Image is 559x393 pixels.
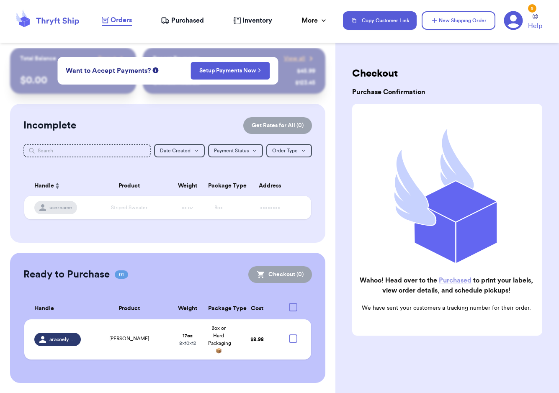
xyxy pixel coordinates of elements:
span: Striped Sweater [111,205,147,210]
strong: 17 oz [183,333,193,338]
div: $ 123.45 [295,79,315,87]
span: Want to Accept Payments? [66,66,151,76]
h2: Incomplete [23,119,76,132]
p: $ 0.00 [20,74,126,87]
button: Order Type [266,144,312,157]
span: Handle [34,304,54,313]
th: Weight [173,298,204,319]
th: Cost [234,298,280,319]
span: xxxxxxxx [260,205,280,210]
a: Setup Payments Now [199,67,261,75]
span: aracoely.[PERSON_NAME] [49,336,76,343]
h2: Ready to Purchase [23,268,110,281]
span: Payment Status [214,148,249,153]
a: Orders [102,15,132,26]
a: 5 [504,11,523,30]
span: Date Created [160,148,191,153]
span: 8 x 10 x 12 [179,341,196,346]
a: Inventory [233,15,272,26]
span: Order Type [272,148,298,153]
span: Inventory [242,15,272,26]
button: Date Created [154,144,205,157]
th: Package Type [203,176,234,196]
span: Box [214,205,223,210]
button: Get Rates for All (0) [243,117,312,134]
span: $ 8.98 [250,337,264,342]
h3: Purchase Confirmation [352,87,542,97]
span: [PERSON_NAME] [109,336,149,341]
span: Orders [111,15,132,25]
div: $ 45.99 [297,67,315,75]
div: More [301,15,328,26]
span: Box or Hard Packaging 📦 [208,326,231,353]
span: Handle [34,182,54,190]
span: Payout [98,54,116,63]
a: Purchased [161,15,204,26]
th: Weight [173,176,204,196]
h2: Wahoo! Head over to the to print your labels, view order details, and schedule pickups! [359,275,534,295]
th: Address [234,176,311,196]
th: Product [86,298,172,319]
a: Purchased [439,277,471,284]
span: 01 [115,270,128,279]
a: Help [528,14,542,31]
th: Product [86,176,172,196]
button: New Shipping Order [422,11,495,30]
button: Copy Customer Link [343,11,417,30]
h2: Checkout [352,67,542,80]
button: Payment Status [208,144,263,157]
button: Sort ascending [54,181,61,191]
span: View all [284,54,305,63]
p: We have sent your customers a tracking number for their order. [359,304,534,312]
input: Search [23,144,151,157]
a: Payout [98,54,126,63]
span: xx oz [182,205,193,210]
a: View all [284,54,315,63]
span: Help [528,21,542,31]
button: Checkout (0) [248,266,312,283]
div: 5 [528,4,536,13]
th: Package Type [203,298,234,319]
span: username [49,204,72,211]
p: Recent Payments [153,54,199,63]
p: Total Balance [20,54,56,63]
button: Setup Payments Now [191,62,270,80]
span: Purchased [171,15,204,26]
